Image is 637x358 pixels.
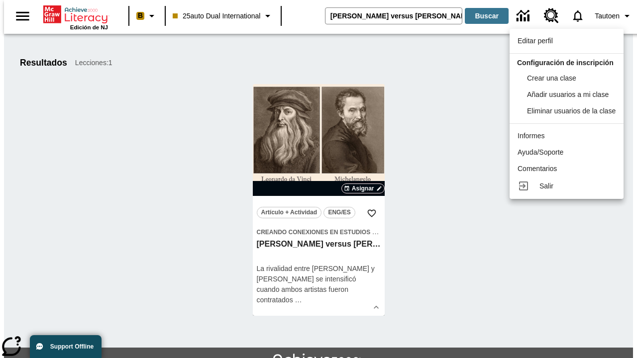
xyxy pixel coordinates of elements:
[518,165,557,173] span: Comentarios
[518,37,553,45] span: Editar perfil
[527,74,576,82] span: Crear una clase
[527,107,616,115] span: Eliminar usuarios de la clase
[518,132,544,140] span: Informes
[517,59,614,67] span: Configuración de inscripción
[527,90,609,98] span: Añadir usuarios a mi clase
[518,148,563,156] span: Ayuda/Soporte
[539,182,553,190] span: Salir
